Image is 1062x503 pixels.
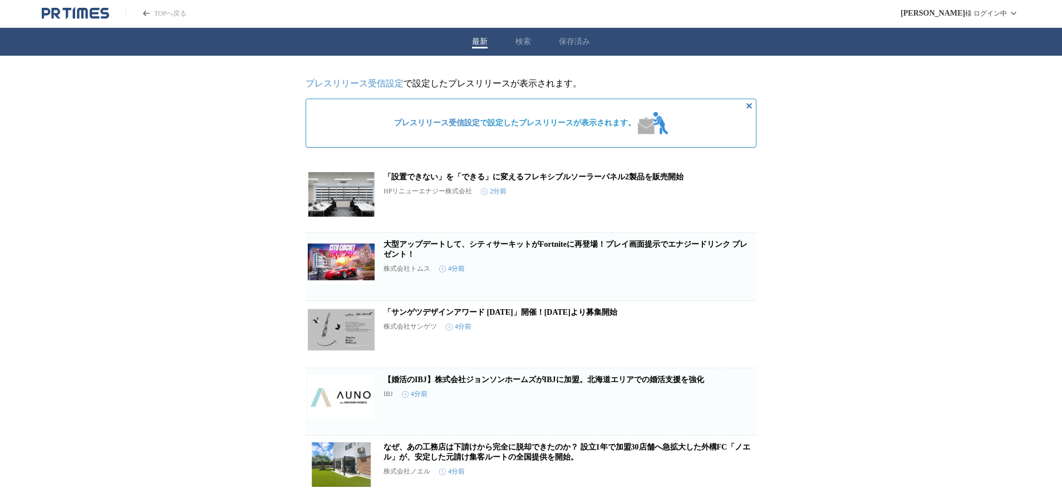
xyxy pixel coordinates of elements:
[306,79,404,88] a: プレスリリース受信設定
[383,240,748,258] a: 大型アップデートして、シティサーキットがFortniteに再登場！プレイ画面提示でエナジードリンク プレゼント！
[308,307,375,352] img: 「サンゲツデザインアワード 2025」開催！10月14日より募集開始
[383,375,704,384] a: 【婚活のIBJ】株式会社ジョンソンホームズがIBJに加盟。北海道エリアでの婚活支援を強化
[383,187,472,196] p: HPリニューエナジー株式会社
[308,172,375,217] img: 「設置できない」を「できる」に変えるフレキシブルソーラーパネル2製品を販売開始
[446,322,471,331] time: 4分前
[42,7,109,20] a: PR TIMESのトップページはこちら
[481,187,507,196] time: 2分前
[383,308,617,316] a: 「サンゲツデザインアワード [DATE]」開催！[DATE]より募集開始
[743,99,756,113] button: 非表示にする
[383,322,437,331] p: 株式会社サンゲツ
[126,9,186,18] a: PR TIMESのトップページはこちら
[383,173,684,181] a: 「設置できない」を「できる」に変えるフレキシブルソーラーパネル2製品を販売開始
[559,37,590,47] button: 保存済み
[439,264,465,274] time: 4分前
[308,240,375,284] img: 大型アップデートして、シティサーキットがFortniteに再登場！プレイ画面提示でエナジードリンク プレゼント！
[394,119,480,127] a: プレスリリース受信設定
[306,78,756,90] p: で設定したプレスリリースが表示されます。
[383,467,430,476] p: 株式会社ノエル
[901,9,965,18] span: [PERSON_NAME]
[383,390,393,398] p: IBJ
[308,375,375,419] img: 【婚活のIBJ】株式会社ジョンソンホームズがIBJに加盟。北海道エリアでの婚活支援を強化
[402,389,427,399] time: 4分前
[308,442,375,487] img: なぜ、あの工務店は下請けから完全に脱却できたのか？ 設立1年で加盟30店舗へ急拡大した外構FC「ノエル」が、安定した元請け集客ルートの全国提供を開始。
[383,264,430,274] p: 株式会社トムス
[383,443,750,461] a: なぜ、あの工務店は下請けから完全に脱却できたのか？ 設立1年で加盟30店舗へ急拡大した外構FC「ノエル」が、安定した元請け集客ルートの全国提供を開始。
[515,37,531,47] button: 検索
[394,118,636,128] span: で設定したプレスリリースが表示されます。
[472,37,488,47] button: 最新
[439,467,465,476] time: 4分前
